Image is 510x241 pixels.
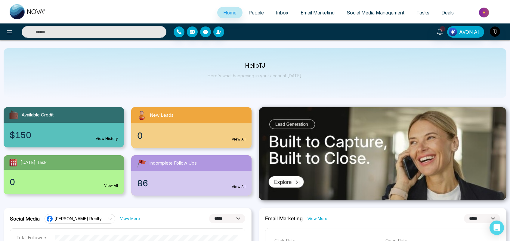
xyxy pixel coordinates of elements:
[270,7,295,18] a: Inbox
[150,112,174,119] span: New Leads
[447,26,484,38] button: AVON AI
[208,63,302,68] p: Hello TJ
[433,26,447,37] a: 10+
[96,136,118,141] a: View History
[223,10,236,16] span: Home
[10,216,40,222] h2: Social Media
[137,129,143,142] span: 0
[16,235,48,240] p: Total Followers
[295,7,341,18] a: Email Marketing
[10,129,31,141] span: $150
[416,10,429,16] span: Tasks
[410,7,435,18] a: Tasks
[217,7,243,18] a: Home
[232,184,246,190] a: View All
[490,221,504,235] div: Open Intercom Messenger
[440,26,445,32] span: 10+
[104,183,118,188] a: View All
[249,10,264,16] span: People
[8,158,18,167] img: todayTask.svg
[128,155,255,196] a: Incomplete Follow Ups86View All
[441,10,454,16] span: Deals
[308,216,327,221] a: View More
[8,110,19,120] img: availableCredit.svg
[301,10,335,16] span: Email Marketing
[10,4,46,19] img: Nova CRM Logo
[120,216,140,221] a: View More
[259,107,507,200] img: .
[10,176,15,188] span: 0
[449,28,457,36] img: Lead Flow
[459,28,479,36] span: AVON AI
[232,137,246,142] a: View All
[20,159,47,166] span: [DATE] Task
[137,177,148,190] span: 86
[149,160,197,167] span: Incomplete Follow Ups
[435,7,460,18] a: Deals
[54,216,102,221] span: [PERSON_NAME] Realty
[276,10,289,16] span: Inbox
[136,110,147,121] img: newLeads.svg
[463,6,506,19] img: Market-place.gif
[128,107,255,148] a: New Leads0View All
[490,26,500,37] img: User Avatar
[341,7,410,18] a: Social Media Management
[243,7,270,18] a: People
[22,112,54,119] span: Available Credit
[347,10,404,16] span: Social Media Management
[136,158,147,168] img: followUps.svg
[265,215,303,221] h2: Email Marketing
[208,73,302,78] p: Here's what happening in your account [DATE].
